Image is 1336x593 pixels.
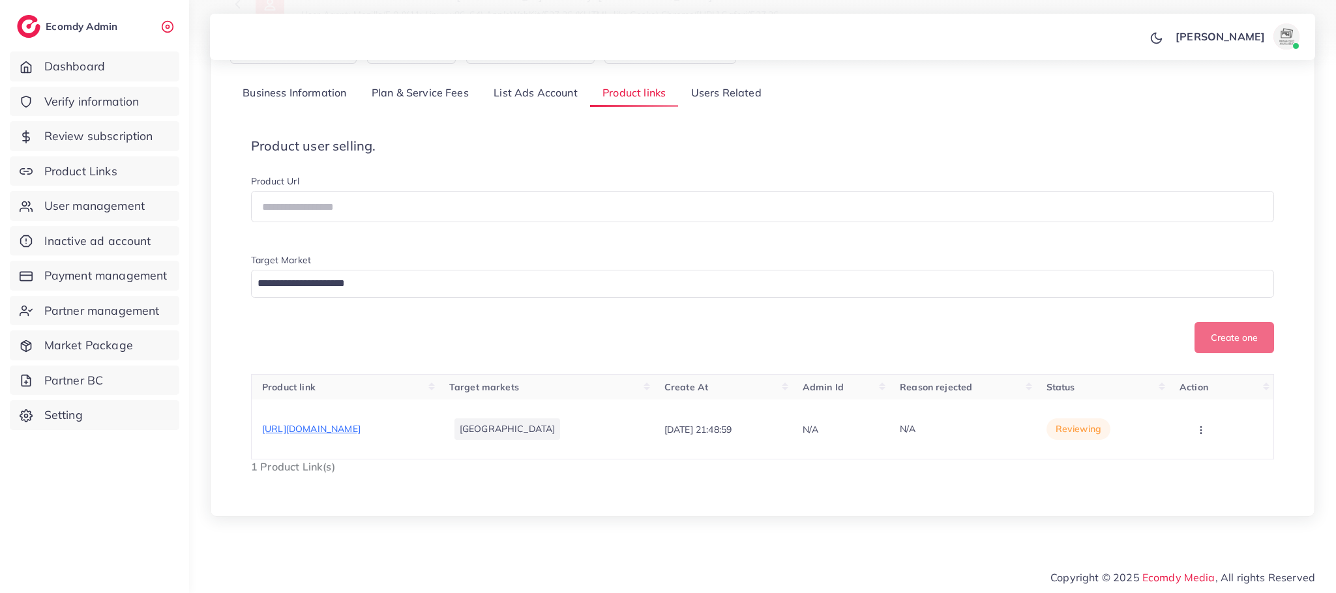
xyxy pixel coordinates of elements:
span: reviewing [1056,422,1101,435]
span: Partner BC [44,372,104,389]
img: avatar [1273,23,1299,50]
span: Admin Id [803,381,844,393]
a: Setting [10,400,179,430]
a: [PERSON_NAME]avatar [1168,23,1305,50]
span: Action [1180,381,1208,393]
p: [PERSON_NAME] [1176,29,1265,44]
p: N/A [803,422,818,437]
span: Dashboard [44,58,105,75]
span: Setting [44,407,83,424]
a: Verify information [10,87,179,117]
input: Search for option [253,274,1257,294]
span: Status [1047,381,1075,393]
span: N/A [900,423,915,435]
span: Review subscription [44,128,153,145]
div: Search for option [251,270,1274,298]
a: Partner management [10,296,179,326]
h2: Ecomdy Admin [46,20,121,33]
a: Inactive ad account [10,226,179,256]
a: Partner BC [10,366,179,396]
span: Product link [262,381,316,393]
button: Create one [1195,322,1274,353]
span: Copyright © 2025 [1050,570,1315,585]
a: User management [10,191,179,221]
label: Target Market [251,253,311,267]
a: List Ads Account [481,80,590,108]
span: [URL][DOMAIN_NAME] [262,423,361,435]
span: Inactive ad account [44,233,151,250]
li: [GEOGRAPHIC_DATA] [454,418,561,439]
a: logoEcomdy Admin [17,15,121,38]
a: Users Related [678,80,773,108]
a: Plan & Service Fees [359,80,481,108]
span: Create At [664,381,708,393]
span: Market Package [44,337,133,354]
label: Product Url [251,175,299,188]
a: Review subscription [10,121,179,151]
span: Verify information [44,93,140,110]
a: Product Links [10,156,179,186]
span: Partner management [44,302,160,319]
a: Business Information [230,80,359,108]
span: 1 Product Link(s) [251,460,335,473]
span: Reason rejected [900,381,972,393]
a: Dashboard [10,51,179,81]
span: Target markets [449,381,519,393]
img: logo [17,15,40,38]
a: Product links [590,80,678,108]
span: Product Links [44,163,117,180]
a: Payment management [10,261,179,291]
span: Payment management [44,267,168,284]
a: Ecomdy Media [1142,571,1215,584]
span: User management [44,197,145,214]
span: , All rights Reserved [1215,570,1315,585]
a: Market Package [10,330,179,360]
p: [DATE] 21:48:59 [664,422,732,437]
h4: Product user selling. [251,138,1274,154]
